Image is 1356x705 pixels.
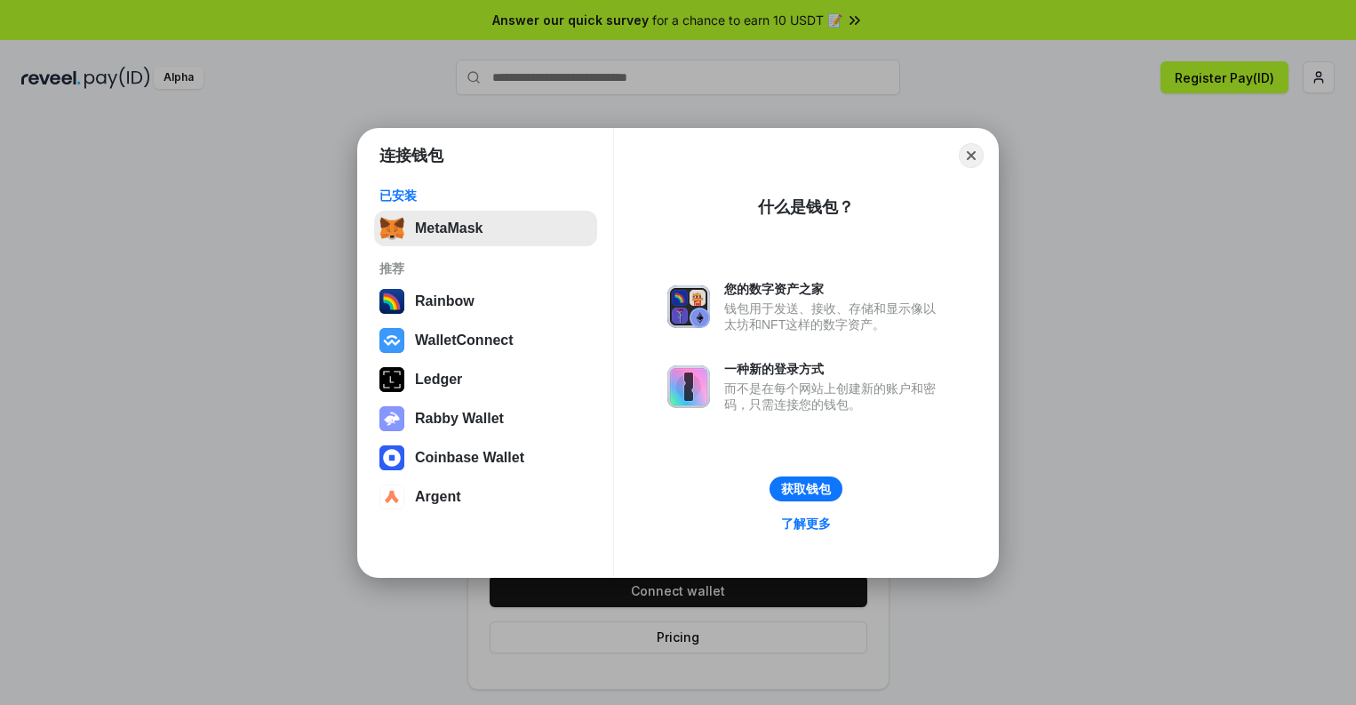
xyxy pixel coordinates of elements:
img: svg+xml,%3Csvg%20width%3D%22120%22%20height%3D%22120%22%20viewBox%3D%220%200%20120%20120%22%20fil... [379,289,404,314]
div: Ledger [415,372,462,388]
div: Argent [415,489,461,505]
button: MetaMask [374,211,597,246]
div: 一种新的登录方式 [724,361,945,377]
img: svg+xml,%3Csvg%20xmlns%3D%22http%3A%2F%2Fwww.w3.org%2F2000%2Fsvg%22%20fill%3D%22none%22%20viewBox... [667,365,710,408]
div: 获取钱包 [781,481,831,497]
button: Rainbow [374,284,597,319]
div: 钱包用于发送、接收、存储和显示像以太坊和NFT这样的数字资产。 [724,300,945,332]
img: svg+xml,%3Csvg%20width%3D%2228%22%20height%3D%2228%22%20viewBox%3D%220%200%2028%2028%22%20fill%3D... [379,485,404,509]
img: svg+xml,%3Csvg%20fill%3D%22none%22%20height%3D%2233%22%20viewBox%3D%220%200%2035%2033%22%20width%... [379,216,404,241]
a: 了解更多 [770,512,842,535]
div: Rainbow [415,293,475,309]
div: 已安装 [379,188,592,204]
button: WalletConnect [374,323,597,358]
div: MetaMask [415,220,483,236]
button: Close [959,143,984,168]
div: 什么是钱包？ [758,196,854,218]
img: svg+xml,%3Csvg%20width%3D%2228%22%20height%3D%2228%22%20viewBox%3D%220%200%2028%2028%22%20fill%3D... [379,445,404,470]
button: Rabby Wallet [374,401,597,437]
div: 您的数字资产之家 [724,281,945,297]
div: 而不是在每个网站上创建新的账户和密码，只需连接您的钱包。 [724,381,945,413]
div: WalletConnect [415,332,514,348]
img: svg+xml,%3Csvg%20xmlns%3D%22http%3A%2F%2Fwww.w3.org%2F2000%2Fsvg%22%20fill%3D%22none%22%20viewBox... [667,285,710,328]
button: Ledger [374,362,597,397]
div: Coinbase Wallet [415,450,524,466]
img: svg+xml,%3Csvg%20xmlns%3D%22http%3A%2F%2Fwww.w3.org%2F2000%2Fsvg%22%20width%3D%2228%22%20height%3... [379,367,404,392]
div: 推荐 [379,260,592,276]
div: Rabby Wallet [415,411,504,427]
img: svg+xml,%3Csvg%20xmlns%3D%22http%3A%2F%2Fwww.w3.org%2F2000%2Fsvg%22%20fill%3D%22none%22%20viewBox... [379,406,404,431]
h1: 连接钱包 [379,145,443,166]
button: Coinbase Wallet [374,440,597,476]
button: 获取钱包 [770,477,842,501]
div: 了解更多 [781,516,831,532]
img: svg+xml,%3Csvg%20width%3D%2228%22%20height%3D%2228%22%20viewBox%3D%220%200%2028%2028%22%20fill%3D... [379,328,404,353]
button: Argent [374,479,597,515]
